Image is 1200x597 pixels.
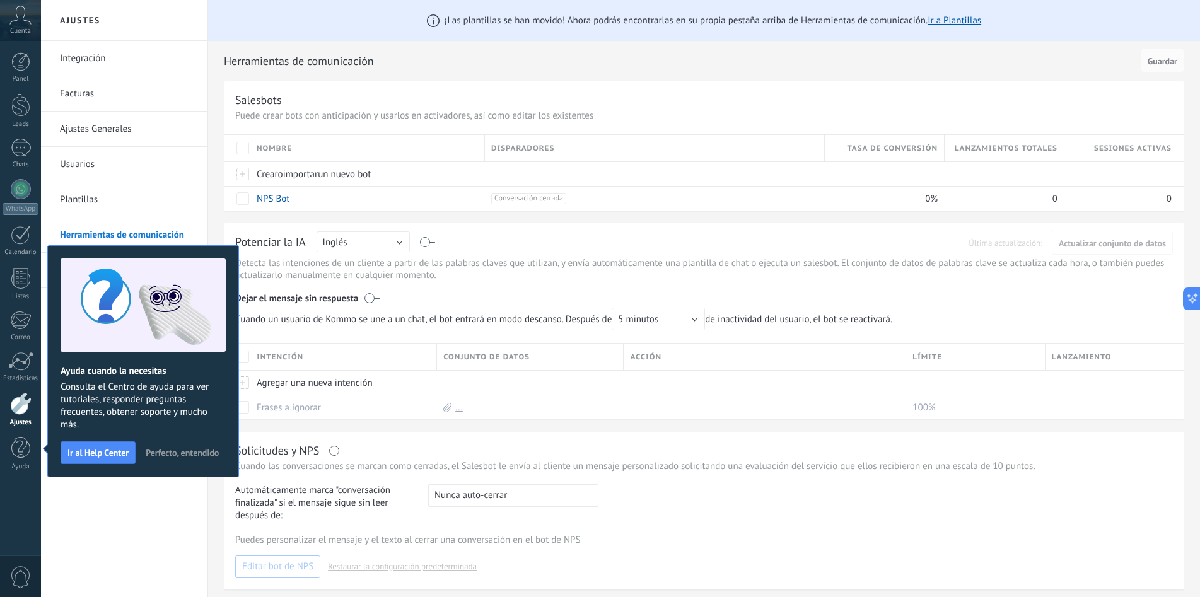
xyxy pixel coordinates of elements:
span: Lanzamientos totales [955,142,1057,154]
span: Conversación cerrada [491,193,566,204]
li: Herramientas de comunicación [41,217,207,253]
span: Inglés [323,236,347,248]
button: Perfecto, entendido [140,443,224,462]
div: Listas [3,293,39,301]
span: Consulta el Centro de ayuda para ver tutoriales, responder preguntas frecuentes, obtener soporte ... [61,381,226,431]
span: 0 [1167,193,1172,205]
a: Plantillas [60,182,195,217]
span: un nuevo bot [318,168,371,180]
span: Tasa de conversión [847,142,938,154]
h2: Herramientas de comunicación [224,49,1136,74]
div: Correo [3,333,39,342]
li: Ajustes Generales [41,112,207,147]
div: Panel [3,75,39,83]
a: Facturas [60,76,195,112]
button: Ir al Help Center [61,441,136,464]
a: Frases a ignorar [257,402,321,414]
div: Leads [3,120,39,129]
div: 0% [825,187,938,211]
div: Ajustes [3,419,39,427]
div: Calendario [3,248,39,257]
a: ... [455,402,463,414]
span: Conjunto de datos [443,351,530,363]
div: Potenciar la IA [235,235,306,251]
a: Integración [60,41,195,76]
span: de inactividad del usuario, el bot se reactivará. [235,308,899,330]
span: Cuenta [10,27,31,35]
span: Crear [257,168,278,180]
span: 100% [912,402,935,414]
li: Plantillas [41,182,207,217]
button: 5 minutos [612,308,705,330]
div: 100% [906,395,1039,419]
span: Sesiones activas [1094,142,1172,154]
a: Herramientas de comunicación [60,217,195,253]
div: WhatsApp [3,203,38,215]
p: Detecta las intenciones de un cliente a partir de las palabras claves que utilizan, y envía autom... [235,257,1173,281]
span: Guardar [1148,57,1177,66]
div: 0 [1064,187,1172,211]
div: 0 [945,187,1058,211]
div: Estadísticas [3,374,39,383]
a: Ir a Plantillas [928,14,981,26]
li: Facturas [41,76,207,112]
button: Inglés [317,231,410,252]
div: Chats [3,161,39,169]
span: ¡Las plantillas se han movido! Ahora podrás encontrarlas en su propia pestaña arriba de Herramien... [445,14,981,26]
span: 5 minutos [618,313,658,325]
p: Cuando las conversaciones se marcan como cerradas, el Salesbot le envía al cliente un mensaje per... [235,460,1173,472]
div: Agregar una nueva intención [250,371,431,395]
div: Ayuda [3,463,39,471]
span: 0% [925,193,938,205]
span: o [278,168,283,180]
span: 0 [1052,193,1057,205]
button: Guardar [1141,49,1184,72]
span: Disparadores [491,142,554,154]
span: Ir al Help Center [67,448,129,457]
div: Dejar el mensaje sin respuesta [235,284,1173,308]
h2: Ayuda cuando la necesitas [61,365,226,377]
div: Salesbots [235,93,282,107]
span: Límite [912,351,942,363]
li: Usuarios [41,147,207,182]
p: Puedes personalizar el mensaje y el texto al cerrar una conversación en el bot de NPS [235,534,1173,546]
div: Solicitudes y NPS [235,443,319,458]
span: Lanzamiento [1052,351,1112,363]
p: Puede crear bots con anticipación y usarlos en activadores, así como editar los existentes [235,110,1173,122]
span: Intención [257,351,303,363]
span: Nunca auto-cerrar [434,489,507,501]
span: Acción [630,351,661,363]
a: Usuarios [60,147,195,182]
a: NPS Bot [257,193,289,205]
span: Perfecto, entendido [146,448,219,457]
li: Integración [41,41,207,76]
a: Ajustes Generales [60,112,195,147]
span: Automáticamente marca "conversación finalizada" si el mensaje sigue sin leer después de: [235,484,417,522]
span: importar [283,168,318,180]
span: Nombre [257,142,292,154]
span: Cuando un usuario de Kommo se une a un chat, el bot entrará en modo descanso. Después de [235,308,705,330]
